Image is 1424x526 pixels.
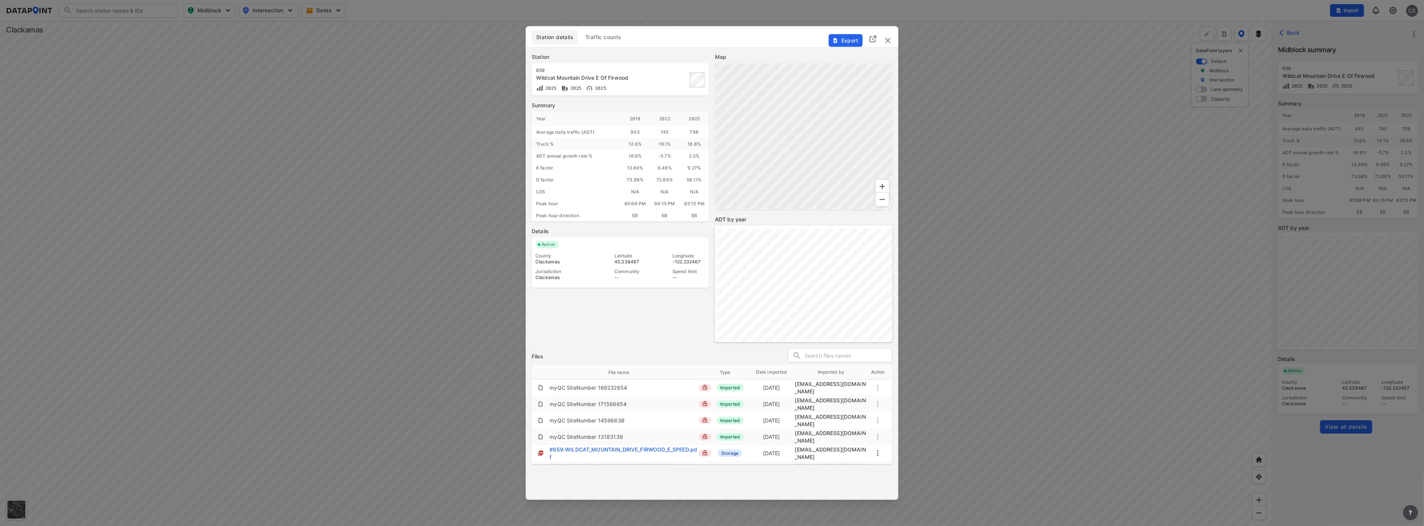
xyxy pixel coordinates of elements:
[550,417,624,424] div: myQC SiteNumber 14596830
[538,434,544,440] img: file.af1f9d02.svg
[550,400,627,408] div: myQC SiteNumber 171566654
[715,53,892,61] label: Map
[720,369,740,376] span: Type
[585,34,621,41] span: Traffic counts
[532,53,709,61] label: Station
[748,463,795,477] td: [DATE]
[680,150,709,162] div: 2.3 %
[538,418,544,424] img: file.af1f9d02.svg
[673,269,705,275] div: Speed limit
[620,138,650,150] div: 12.6 %
[550,462,697,477] div: #659-WILDCAT_MOUNTAIN_DRIVE_FIRWOOD_E_CLASS.pdf
[748,446,795,460] td: [DATE]
[550,433,623,441] div: myQC SiteNumber 13183139
[680,162,709,174] div: 9.27%
[535,275,589,281] div: Clackamas
[650,198,679,210] div: 04:15 PM
[650,138,679,150] div: 19.1 %
[550,384,627,392] div: myQC SiteNumber 166232654
[532,353,543,360] h3: Files
[532,228,709,235] label: Details
[650,126,679,138] div: 745
[536,74,650,82] div: Wildcat Mountain Drive E Of Firwood
[1408,508,1414,517] span: ?
[680,174,709,186] div: 58.11%
[748,397,795,411] td: [DATE]
[1403,505,1418,520] button: more
[620,198,650,210] div: 05:00 PM
[532,162,620,174] div: K factor
[716,384,744,392] span: Imported
[673,259,705,265] div: -122.232467
[650,150,679,162] div: -5.7 %
[716,400,744,408] span: Imported
[680,111,709,126] div: 2025
[829,34,863,47] button: Export
[680,210,709,222] div: EB
[536,85,544,92] img: Volume count
[650,162,679,174] div: 9.40%
[702,434,708,439] img: lock_close.8fab59a9.svg
[795,397,867,412] div: migration@data-point.io
[795,446,867,461] div: mig6-adm@data-point.io
[680,198,709,210] div: 03:15 PM
[620,150,650,162] div: 10.8 %
[620,210,650,222] div: EB
[614,275,647,281] div: --
[614,253,647,259] div: Latitude
[883,36,892,45] img: close.efbf2170.svg
[680,126,709,138] div: 798
[867,365,889,380] th: Action
[550,446,697,461] div: #659-WILDCAT_MOUNTAIN_DRIVE_FIRWOOD_E_SPEED.pdf
[748,365,795,380] th: Date imported
[795,413,867,428] div: migration@data-point.io
[795,365,867,380] th: Imported by
[614,259,647,265] div: 45.338467
[702,418,708,423] img: lock_close.8fab59a9.svg
[795,462,867,477] div: mig6-adm@data-point.io
[868,34,877,43] img: full_screen.b7bf9a36.svg
[795,380,867,395] div: migration@data-point.io
[535,253,589,259] div: County
[832,37,838,43] img: File%20-%20Download.70cf71cd.svg
[586,85,593,92] img: Vehicle speed
[532,210,620,222] div: Peak hour direction
[748,381,795,395] td: [DATE]
[536,34,573,41] span: Station details
[702,385,708,390] img: lock_close.8fab59a9.svg
[532,126,620,138] div: Average daily traffic (ADT)
[680,186,709,198] div: N/A
[878,195,887,204] svg: Zoom Out
[875,180,889,194] div: Zoom In
[748,413,795,428] td: [DATE]
[535,269,589,275] div: Jurisdiction
[614,269,647,275] div: Community
[593,85,606,91] span: 2025
[538,385,544,391] img: file.af1f9d02.svg
[569,85,582,91] span: 2025
[561,85,569,92] img: Vehicle class
[532,30,892,44] div: basic tabs example
[748,430,795,444] td: [DATE]
[804,350,892,361] input: Search files names
[702,401,708,406] img: lock_close.8fab59a9.svg
[673,275,705,281] div: --
[715,216,892,223] label: ADT by year
[650,210,679,222] div: EB
[718,450,742,457] span: Storage
[620,111,650,126] div: 2018
[544,85,557,91] span: 2025
[833,37,858,44] span: Export
[535,259,589,265] div: Clackamas
[532,138,620,150] div: Truck %
[538,401,544,407] img: file.af1f9d02.svg
[680,138,709,150] div: 18.8 %
[883,36,892,45] button: delete
[716,417,744,424] span: Imported
[532,174,620,186] div: D factor
[536,67,650,73] div: 659
[608,369,639,376] span: File name
[532,198,620,210] div: Peak hour
[873,449,882,458] button: more
[532,111,620,126] div: Year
